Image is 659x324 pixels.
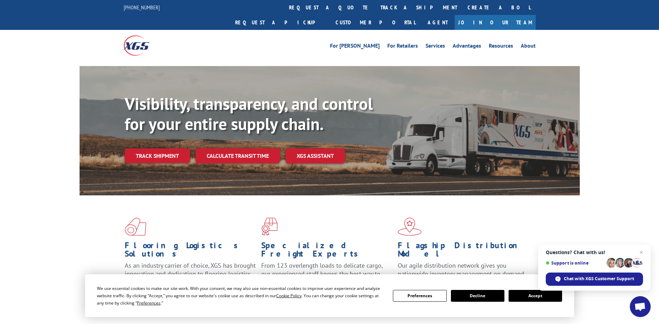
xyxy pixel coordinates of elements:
h1: Flagship Distribution Model [398,241,529,261]
div: We use essential cookies to make our site work. With your consent, we may also use non-essential ... [97,285,385,307]
a: Advantages [453,43,481,51]
img: xgs-icon-flagship-distribution-model-red [398,218,422,236]
a: Open chat [630,296,651,317]
a: [PHONE_NUMBER] [124,4,160,11]
span: Chat with XGS Customer Support [546,273,643,286]
a: Customer Portal [330,15,421,30]
span: Our agile distribution network gives you nationwide inventory management on demand. [398,261,526,278]
img: xgs-icon-total-supply-chain-intelligence-red [125,218,146,236]
span: Preferences [137,300,160,306]
div: Cookie Consent Prompt [85,274,574,317]
a: Calculate transit time [196,148,280,163]
h1: Flooring Logistics Solutions [125,241,256,261]
span: Chat with XGS Customer Support [564,276,634,282]
span: As an industry carrier of choice, XGS has brought innovation and dedication to flooring logistics... [125,261,256,286]
a: Track shipment [125,148,190,163]
a: XGS ASSISTANT [286,148,345,163]
a: About [521,43,536,51]
span: Questions? Chat with us! [546,250,643,255]
a: Resources [489,43,513,51]
a: Agent [421,15,455,30]
a: Join Our Team [455,15,536,30]
button: Preferences [393,290,446,302]
a: For Retailers [387,43,418,51]
a: Services [426,43,445,51]
button: Decline [451,290,504,302]
p: From 123 overlength loads to delicate cargo, our experienced staff knows the best way to move you... [261,261,393,292]
button: Accept [509,290,562,302]
span: Support is online [546,260,604,266]
b: Visibility, transparency, and control for your entire supply chain. [125,93,373,135]
h1: Specialized Freight Experts [261,241,393,261]
span: Cookie Policy [276,293,302,299]
a: Request a pickup [230,15,330,30]
a: For [PERSON_NAME] [330,43,380,51]
img: xgs-icon-focused-on-flooring-red [261,218,278,236]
